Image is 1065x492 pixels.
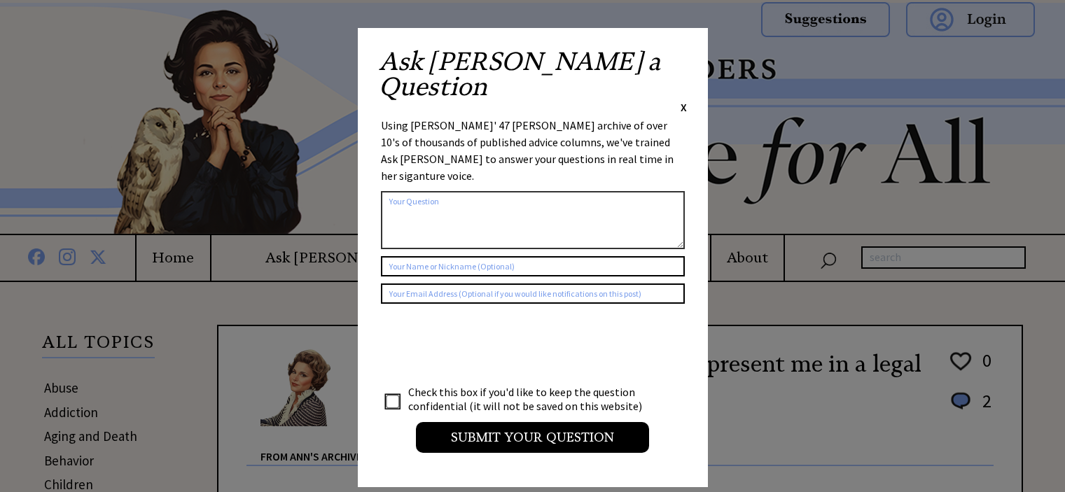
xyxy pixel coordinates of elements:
[379,49,687,99] h2: Ask [PERSON_NAME] a Question
[381,117,685,184] div: Using [PERSON_NAME]' 47 [PERSON_NAME] archive of over 10's of thousands of published advice colum...
[416,422,649,453] input: Submit your Question
[408,384,655,414] td: Check this box if you'd like to keep the question confidential (it will not be saved on this webs...
[381,318,594,372] iframe: reCAPTCHA
[381,256,685,276] input: Your Name or Nickname (Optional)
[381,283,685,304] input: Your Email Address (Optional if you would like notifications on this post)
[681,100,687,114] span: X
